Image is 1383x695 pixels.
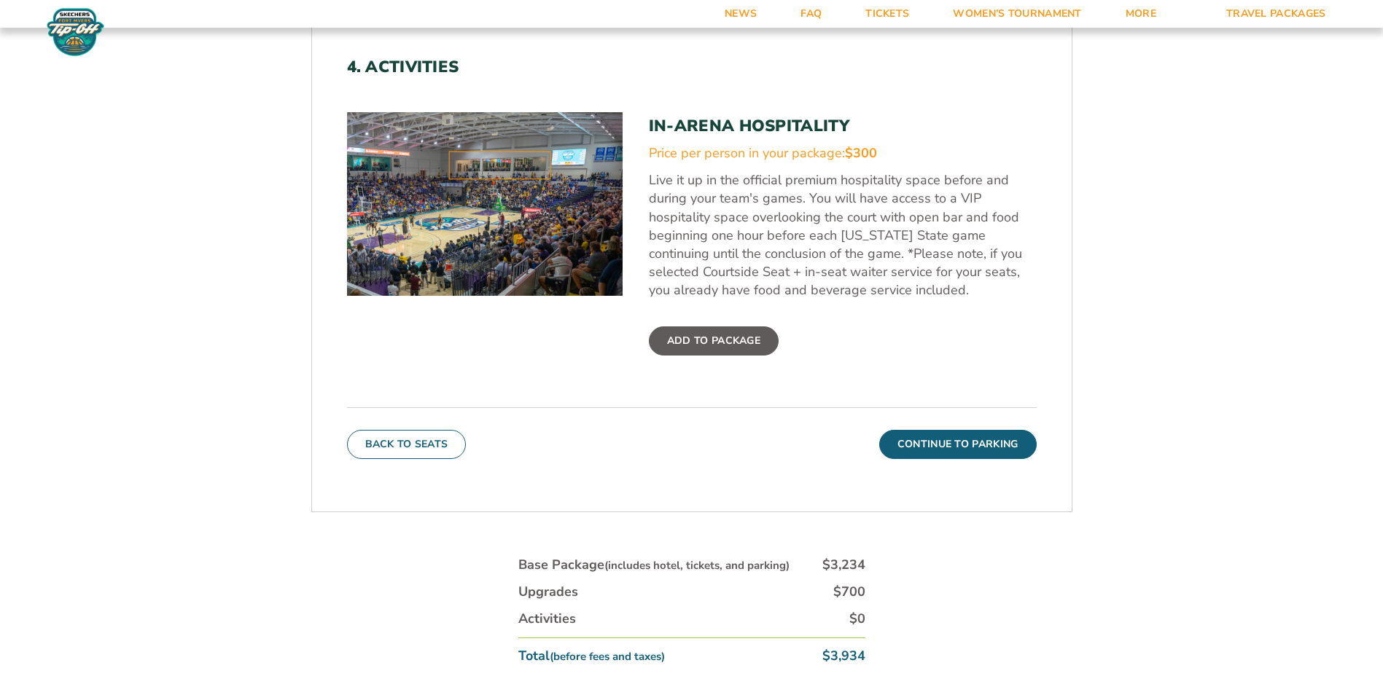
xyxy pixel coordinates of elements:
[518,647,665,665] div: Total
[649,144,1037,162] div: Price per person in your package:
[347,58,1037,76] h2: 4. Activities
[649,326,779,356] label: Add To Package
[833,583,865,601] div: $700
[822,556,865,574] div: $3,234
[518,583,578,601] div: Upgrades
[849,610,865,628] div: $0
[518,556,790,574] div: Base Package
[347,112,623,296] img: In-Arena Hospitality
[845,144,877,162] span: $300
[822,647,865,665] div: $3,934
[347,430,467,459] button: Back To Seats
[649,171,1037,299] p: Live it up in the official premium hospitality space before and during your team's games. You wil...
[518,610,576,628] div: Activities
[44,7,107,57] img: Fort Myers Tip-Off
[879,430,1037,459] button: Continue To Parking
[649,117,1037,136] h3: In-Arena Hospitality
[604,558,790,573] small: (includes hotel, tickets, and parking)
[550,649,665,664] small: (before fees and taxes)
